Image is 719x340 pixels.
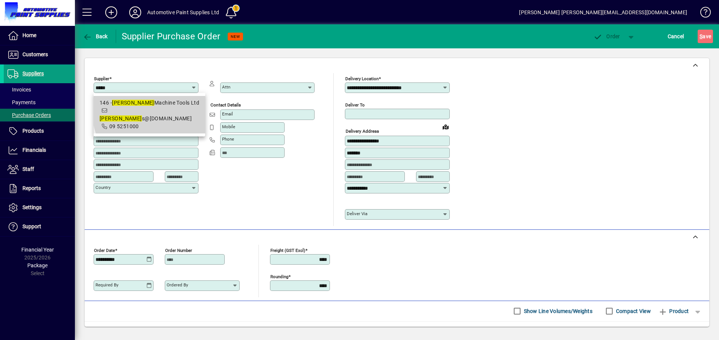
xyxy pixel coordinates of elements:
a: Invoices [4,83,75,96]
button: Save [698,30,713,43]
span: Invoices [7,87,31,93]
div: Automotive Paint Supplies Ltd [147,6,219,18]
button: Cancel [666,30,686,43]
mat-label: Attn [222,84,230,90]
span: Payments [7,99,36,105]
span: Staff [22,166,34,172]
mat-label: Supplier [94,76,109,81]
mat-label: Delivery Location [345,76,379,81]
span: Settings [22,204,42,210]
mat-label: Deliver via [347,211,367,216]
div: 146 - Machine Tools Ltd [100,99,199,107]
mat-label: Order number [165,247,192,253]
span: Suppliers [22,70,44,76]
a: Support [4,217,75,236]
a: Reports [4,179,75,198]
button: Back [81,30,110,43]
span: ave [700,30,711,42]
app-page-header-button: Back [75,30,116,43]
span: Support [22,223,41,229]
span: S [700,33,703,39]
span: NEW [231,34,240,39]
em: [PERSON_NAME] [112,100,154,106]
span: Purchase Orders [7,112,51,118]
button: Order [590,30,624,43]
span: Financial Year [21,247,54,253]
a: Payments [4,96,75,109]
span: Reports [22,185,41,191]
label: Compact View [615,307,651,315]
mat-label: Rounding [270,274,288,279]
a: Purchase Orders [4,109,75,121]
mat-label: Country [95,185,110,190]
a: Customers [4,45,75,64]
span: Products [22,128,44,134]
button: Profile [123,6,147,19]
mat-label: Required by [95,282,118,288]
a: Financials [4,141,75,160]
div: [PERSON_NAME] [PERSON_NAME][EMAIL_ADDRESS][DOMAIN_NAME] [519,6,687,18]
span: Back [83,33,108,39]
button: Add [99,6,123,19]
a: Settings [4,198,75,217]
mat-label: Freight (GST excl) [270,247,305,253]
mat-label: Deliver To [345,102,365,108]
span: Home [22,32,36,38]
a: Knowledge Base [695,1,710,26]
mat-option: 146 - Wyatt Machine Tools Ltd [94,96,205,133]
span: Financials [22,147,46,153]
a: View on map [440,121,452,133]
div: Supplier Purchase Order [122,30,221,42]
span: 09 5251000 [109,123,139,129]
span: Customers [22,51,48,57]
a: Staff [4,160,75,179]
label: Show Line Volumes/Weights [522,307,592,315]
em: [PERSON_NAME] [100,115,142,121]
a: Home [4,26,75,45]
span: Package [27,262,48,268]
a: Products [4,122,75,141]
mat-label: Email [222,111,233,117]
mat-label: Phone [222,136,234,142]
span: Order [594,33,620,39]
mat-label: Ordered by [167,282,188,288]
span: Cancel [668,30,684,42]
mat-label: Mobile [222,124,235,129]
span: s@[DOMAIN_NAME] [100,115,192,121]
mat-label: Order date [94,247,115,253]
